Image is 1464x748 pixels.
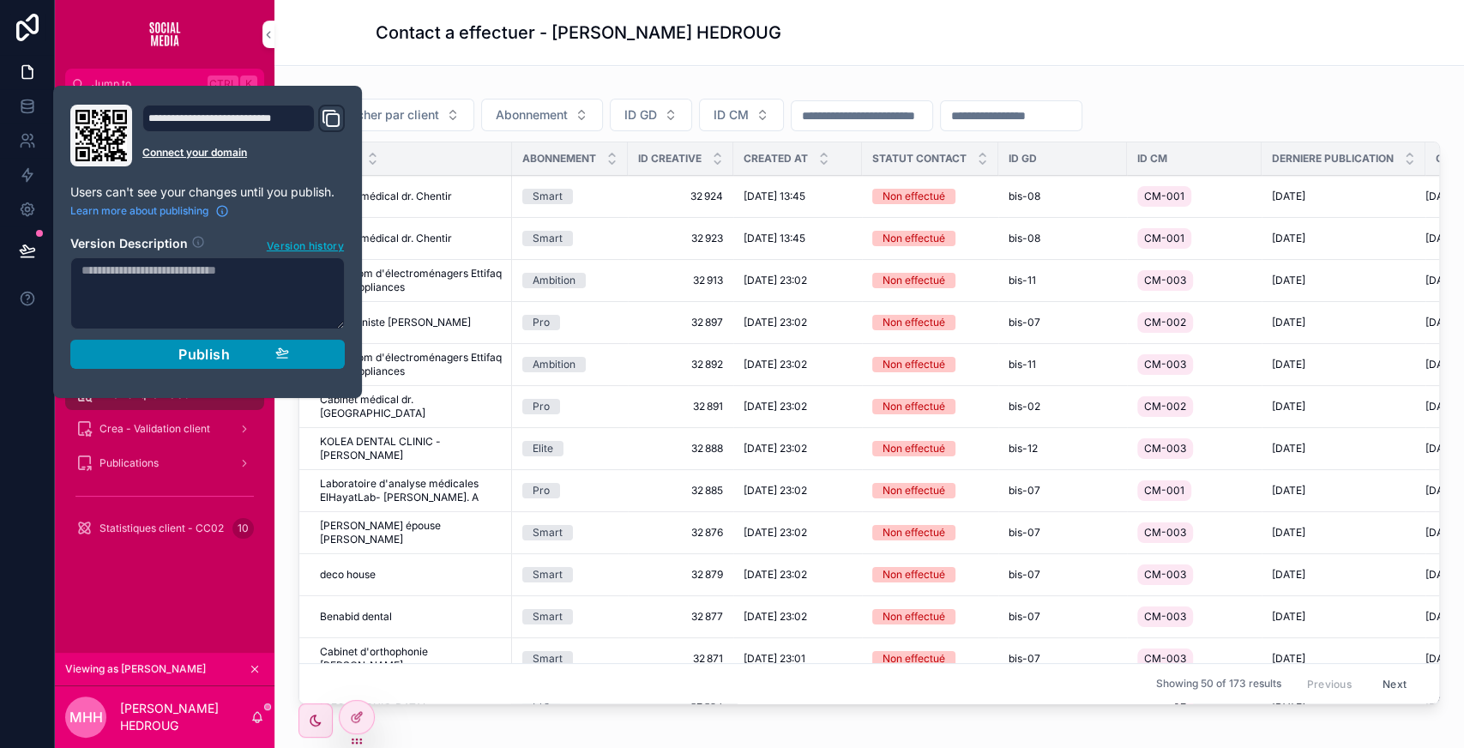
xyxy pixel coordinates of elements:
a: 32 871 [638,652,723,666]
p: [PERSON_NAME] HEDROUG [120,700,250,734]
a: 32 923 [638,232,723,245]
h2: Version Description [70,235,188,254]
div: Non effectué [883,651,945,667]
span: [DATE] 13:45 [744,232,805,245]
span: 32 876 [638,526,723,540]
button: Select Button [699,99,784,131]
button: Select Button [610,99,692,131]
div: Non effectué [883,189,945,204]
span: CM-003 [1144,652,1186,666]
span: CM-003 [1144,610,1186,624]
span: Statistiques client - CC02 [99,522,224,535]
span: K [242,77,256,91]
span: KOLEA DENTAL CLINIC - [PERSON_NAME] [320,435,502,462]
span: [DATE] 23:02 [744,568,807,582]
span: bis-12 [1009,442,1038,455]
a: [DATE] 23:02 [744,568,852,582]
a: Connect your domain [142,146,345,160]
a: bis-02 [1009,400,1117,413]
a: Showroom d'électroménagers Ettifaq Home Appliances [320,351,502,378]
a: Non effectué [872,189,988,204]
div: 10 [232,518,254,539]
span: [DATE] [1272,568,1305,582]
div: Smart [533,231,563,246]
span: 32 888 [638,442,723,455]
span: [DATE] 23:02 [744,358,807,371]
span: Crea - Validation client [99,422,210,436]
a: [DATE] 23:02 [744,316,852,329]
span: [DATE] [1272,316,1305,329]
a: Non effectué [872,399,988,414]
div: Elite [533,441,553,456]
span: Ctrl [208,75,238,93]
span: [DATE] [1272,526,1305,540]
a: [DATE] 23:02 [744,274,852,287]
span: Cabinet médical dr. Chentir [320,190,452,203]
a: Smart [522,651,618,667]
a: [DATE] 23:01 [744,652,852,666]
span: Version history [267,236,344,253]
a: Non effectué [872,231,988,246]
span: Nutritionniste [PERSON_NAME] [320,316,471,329]
span: bis-02 [1009,400,1040,413]
a: bis-12 [1009,442,1117,455]
span: [DATE] [1272,190,1305,203]
span: CM-003 [1144,526,1186,540]
a: CM-001 [1137,477,1251,504]
a: bis-07 [1009,526,1117,540]
span: 32 913 [638,274,723,287]
div: Non effectué [883,525,945,540]
a: CM-001 [1137,183,1251,210]
a: [DATE] 23:02 [744,484,852,498]
a: Cabinet médical dr. Chentir [320,190,502,203]
a: Publications [65,448,264,479]
a: Smart [522,567,618,582]
a: Pro [522,399,618,414]
div: Non effectué [883,441,945,456]
a: [DATE] [1272,610,1415,624]
span: bis-07 [1009,652,1040,666]
span: bis-07 [1009,316,1040,329]
span: 32 877 [638,610,723,624]
span: Abonnement [496,106,568,124]
a: 32 897 [638,316,723,329]
a: deco house [320,568,502,582]
a: Benabid dental [320,610,502,624]
h1: Contact a effectuer - [PERSON_NAME] HEDROUG [376,21,781,45]
span: MHH [69,707,103,727]
span: Showroom d'électroménagers Ettifaq Home Appliances [320,267,502,294]
span: CM-002 [1144,316,1186,329]
span: Publications [99,456,159,470]
a: 32 885 [638,484,723,498]
div: Smart [533,567,563,582]
span: 32 892 [638,358,723,371]
a: [DATE] 23:02 [744,610,852,624]
a: Non effectué [872,483,988,498]
span: [DATE] 23:02 [744,316,807,329]
span: [DATE] 13:45 [744,190,805,203]
a: [DATE] [1272,652,1415,666]
span: Laboratoire d'analyse médicales ElHayatLab- [PERSON_NAME]. A [320,477,502,504]
a: CM-002 [1137,309,1251,336]
a: Statistiques client - CC0210 [65,513,264,544]
a: bis-07 [1009,610,1117,624]
p: Users can't see your changes until you publish. [70,184,345,201]
span: CM-003 [1144,358,1186,371]
span: CM-003 [1144,568,1186,582]
a: bis-11 [1009,274,1117,287]
div: Non effectué [883,231,945,246]
a: [DATE] [1272,442,1415,455]
a: Non effectué [872,315,988,330]
span: [DATE] 23:02 [744,484,807,498]
a: CM-003 [1137,435,1251,462]
a: [DATE] [1272,526,1415,540]
span: bis-11 [1009,358,1036,371]
span: [DATE] [1272,652,1305,666]
a: Cabinet d'orthophonie [PERSON_NAME] [320,645,502,673]
span: Chercher par client [330,106,439,124]
a: bis-07 [1009,652,1117,666]
a: [DATE] 23:02 [744,400,852,413]
a: [DATE] [1272,358,1415,371]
